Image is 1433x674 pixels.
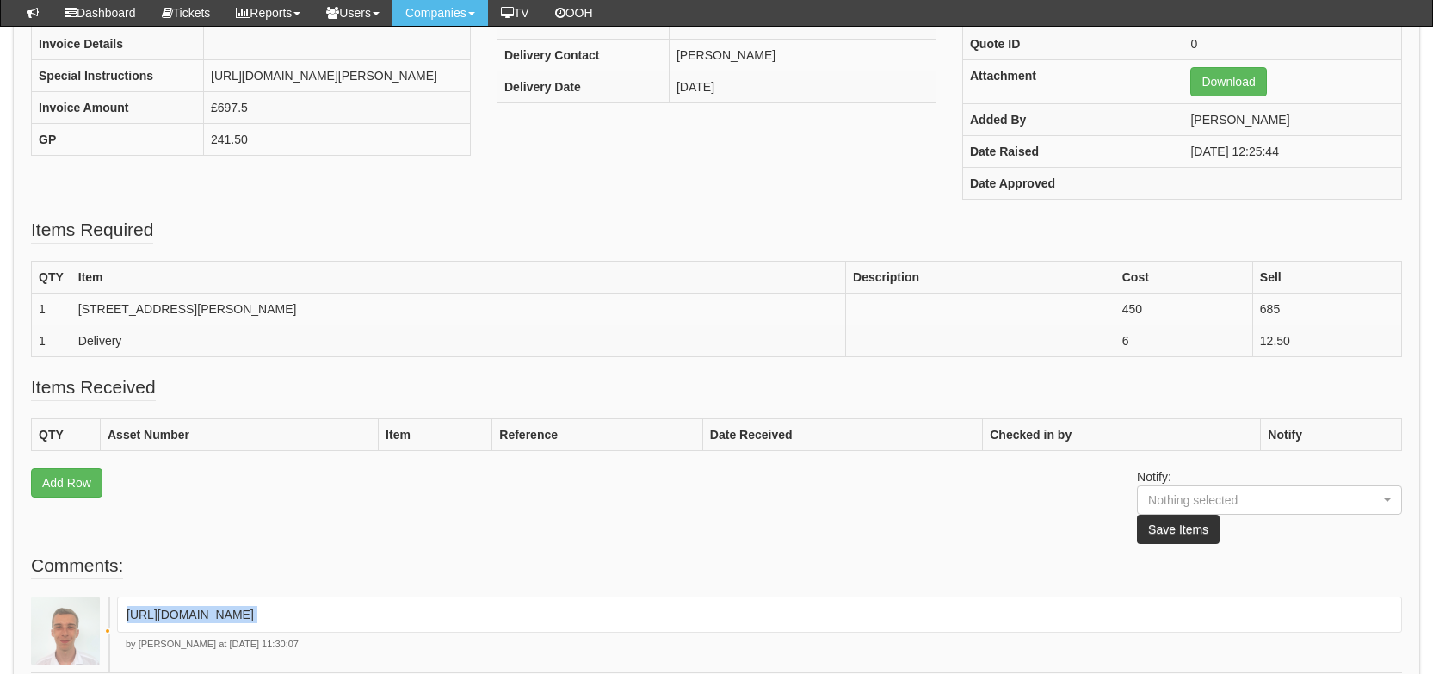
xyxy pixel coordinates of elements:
[1137,468,1402,544] p: Notify:
[31,597,100,665] img: Mason Davies
[1115,262,1252,294] th: Cost
[204,124,471,156] td: 241.50
[962,104,1183,136] th: Added By
[962,168,1183,200] th: Date Approved
[32,262,71,294] th: QTY
[846,262,1115,294] th: Description
[101,419,379,451] th: Asset Number
[71,294,845,325] td: [STREET_ADDRESS][PERSON_NAME]
[962,60,1183,104] th: Attachment
[32,325,71,357] td: 1
[1183,136,1402,168] td: [DATE] 12:25:44
[1261,419,1402,451] th: Notify
[379,419,492,451] th: Item
[32,419,101,451] th: QTY
[1148,492,1358,509] div: Nothing selected
[31,374,156,401] legend: Items Received
[1252,325,1401,357] td: 12.50
[1115,325,1252,357] td: 6
[669,71,936,102] td: [DATE]
[117,638,1402,652] p: by [PERSON_NAME] at [DATE] 11:30:07
[32,92,204,124] th: Invoice Amount
[204,60,471,92] td: [URL][DOMAIN_NAME][PERSON_NAME]
[962,136,1183,168] th: Date Raised
[31,553,123,579] legend: Comments:
[127,606,1393,623] p: [URL][DOMAIN_NAME]
[1183,28,1402,60] td: 0
[962,28,1183,60] th: Quote ID
[983,419,1261,451] th: Checked in by
[1252,294,1401,325] td: 685
[669,39,936,71] td: [PERSON_NAME]
[492,419,703,451] th: Reference
[702,419,982,451] th: Date Received
[1190,67,1266,96] a: Download
[1252,262,1401,294] th: Sell
[1183,104,1402,136] td: [PERSON_NAME]
[497,39,669,71] th: Delivery Contact
[32,124,204,156] th: GP
[31,217,153,244] legend: Items Required
[1115,294,1252,325] td: 450
[1137,515,1220,544] button: Save Items
[32,60,204,92] th: Special Instructions
[71,325,845,357] td: Delivery
[1137,485,1402,515] button: Nothing selected
[71,262,845,294] th: Item
[204,92,471,124] td: £697.5
[31,468,102,498] a: Add Row
[32,294,71,325] td: 1
[497,71,669,102] th: Delivery Date
[32,28,204,60] th: Invoice Details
